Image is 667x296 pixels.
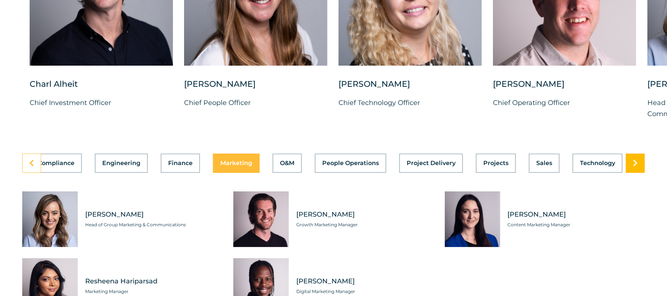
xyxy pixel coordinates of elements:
p: Chief Technology Officer [338,97,482,108]
div: [PERSON_NAME] [184,79,327,97]
div: [PERSON_NAME] [493,79,636,97]
span: Resheena Hariparsad [85,277,222,286]
span: Growth Marketing Manager [296,221,433,228]
span: Sales [536,160,552,166]
span: Content Marketing Manager [508,221,645,228]
span: People Operations [322,160,379,166]
span: [PERSON_NAME] [85,210,222,219]
span: Finance [168,160,193,166]
span: Project Delivery [407,160,456,166]
span: Projects [483,160,508,166]
div: [PERSON_NAME] [338,79,482,97]
span: Head of Group Marketing & Communications [85,221,222,228]
span: [PERSON_NAME] [296,210,433,219]
span: O&M [280,160,294,166]
span: Marketing Manager [85,288,222,295]
p: Chief Investment Officer [30,97,173,108]
span: [PERSON_NAME] [508,210,645,219]
div: Charl Alheit [30,79,173,97]
span: Engineering [102,160,140,166]
span: Digital Marketing Manager [296,288,433,295]
p: Chief People Officer [184,97,327,108]
p: Chief Operating Officer [493,97,636,108]
span: Technology [580,160,615,166]
span: Compliance [38,160,74,166]
span: Marketing [220,160,252,166]
span: [PERSON_NAME] [296,277,433,286]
